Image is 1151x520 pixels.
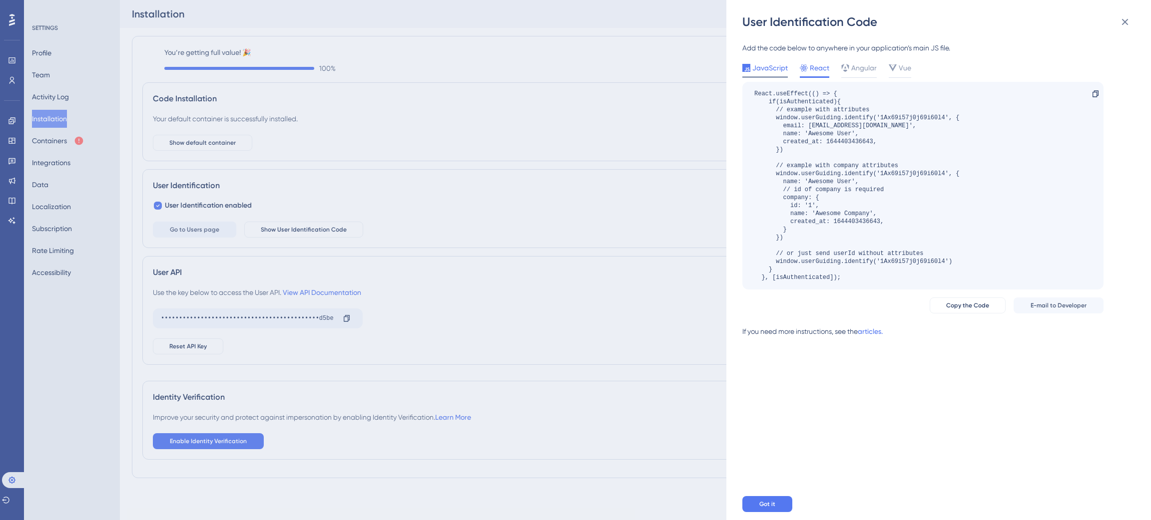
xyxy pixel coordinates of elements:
[742,14,1137,30] div: User Identification Code
[752,62,788,74] span: JavaScript
[1031,301,1087,309] span: E-mail to Developer
[742,42,1104,54] div: Add the code below to anywhere in your application’s main JS file.
[946,301,989,309] span: Copy the Code
[742,496,792,512] button: Got it
[742,325,858,337] div: If you need more instructions, see the
[851,62,877,74] span: Angular
[810,62,829,74] span: React
[899,62,911,74] span: Vue
[759,500,775,508] span: Got it
[1014,297,1104,313] button: E-mail to Developer
[930,297,1006,313] button: Copy the Code
[754,90,959,281] div: React.useEffect(() => { if(isAuthenticated){ // example with attributes window.userGuiding.identi...
[858,325,883,345] a: articles.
